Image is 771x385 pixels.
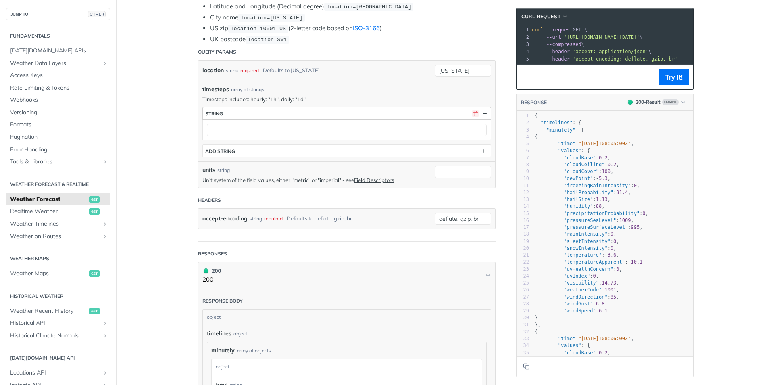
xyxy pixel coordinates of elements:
[532,42,584,47] span: \
[240,15,302,21] span: location=[US_STATE]
[517,41,530,48] div: 3
[10,47,108,55] span: [DATE][DOMAIN_NAME] APIs
[564,197,593,202] span: "hailSize"
[202,85,229,94] span: timesteps
[521,98,547,107] button: RESPONSE
[517,252,529,259] div: 21
[6,230,110,243] a: Weather on RoutesShow subpages for Weather on Routes
[535,301,608,307] span: : ,
[248,37,287,43] span: location=SW1
[6,8,110,20] button: JUMP TOCTRL-/
[613,239,616,244] span: 0
[287,213,352,224] div: Defaults to deflate, gzip, br
[226,65,238,76] div: string
[599,155,608,161] span: 0.2
[540,120,572,126] span: "timelines"
[6,305,110,317] a: Weather Recent Historyget
[604,252,607,258] span: -
[564,252,602,258] span: "temperature"
[233,330,247,337] div: object
[558,343,581,348] span: "values"
[608,162,617,167] span: 0.2
[564,211,640,216] span: "precipitationProbability"
[517,349,529,356] div: 35
[535,211,648,216] span: : ,
[102,159,108,165] button: Show subpages for Tools & Libraries
[535,308,608,314] span: :
[517,175,529,182] div: 10
[10,96,108,104] span: Webhooks
[6,354,110,362] h2: [DATE][DOMAIN_NAME] API
[230,26,286,32] span: location=10001 US
[564,308,596,314] span: "windSpeed"
[596,197,608,202] span: 1.13
[521,360,532,372] button: Copy to clipboard
[102,370,108,376] button: Show subpages for Locations API
[231,86,264,93] div: array of strings
[353,24,380,32] a: ISO-3166
[602,169,611,174] span: 100
[535,315,538,320] span: }
[599,176,608,181] span: 5.3
[596,301,605,307] span: 6.8
[535,294,619,300] span: : ,
[546,49,570,54] span: --header
[535,176,611,181] span: : ,
[564,287,602,293] span: "weatherCode"
[535,197,611,202] span: : ,
[521,71,532,83] button: Copy to clipboard
[517,217,529,224] div: 16
[517,203,529,210] div: 14
[578,336,631,341] span: "[DATE]T08:06:00Z"
[10,319,100,327] span: Historical API
[10,195,87,203] span: Weather Forecast
[202,96,491,103] p: Timesteps includes: hourly: "1h", daily: "1d"
[558,148,581,153] span: "values"
[517,314,529,321] div: 30
[616,190,628,195] span: 91.4
[517,280,529,287] div: 25
[564,183,631,188] span: "freezingRainIntensity"
[202,166,215,174] label: units
[10,332,100,340] span: Historical Climate Normals
[202,275,221,285] p: 200
[535,329,538,335] span: {
[6,330,110,342] a: Historical Climate NormalsShow subpages for Historical Climate Normals
[10,220,100,228] span: Weather Timelines
[564,245,607,251] span: "snowIntensity"
[578,141,631,146] span: "[DATE]T08:05:00Z"
[564,266,613,272] span: "uvHealthConcern"
[6,367,110,379] a: Locations APIShow subpages for Locations API
[240,65,259,76] div: required
[535,162,619,167] span: : ,
[535,259,646,265] span: : ,
[517,308,529,314] div: 29
[616,266,619,272] span: 0
[564,224,628,230] span: "pressureSurfaceLevel"
[102,221,108,227] button: Show subpages for Weather Timelines
[202,266,221,275] div: 200
[203,107,491,119] button: string
[599,308,608,314] span: 6.1
[535,218,634,223] span: : ,
[517,335,529,342] div: 33
[564,259,625,265] span: "temperatureApparent"
[88,11,106,17] span: CTRL-/
[517,147,529,154] div: 6
[517,342,529,349] div: 34
[485,272,491,279] svg: Chevron
[517,224,529,231] div: 17
[611,245,613,251] span: 0
[203,145,491,157] button: ADD string
[517,287,529,293] div: 26
[535,190,631,195] span: : ,
[203,310,489,325] div: object
[564,294,607,300] span: "windDirection"
[517,189,529,196] div: 12
[102,60,108,67] button: Show subpages for Weather Data Layers
[596,176,599,181] span: -
[535,266,622,272] span: : ,
[662,99,679,105] span: Example
[210,2,496,11] li: Latitude and Longitude (Decimal degree)
[517,266,529,273] div: 23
